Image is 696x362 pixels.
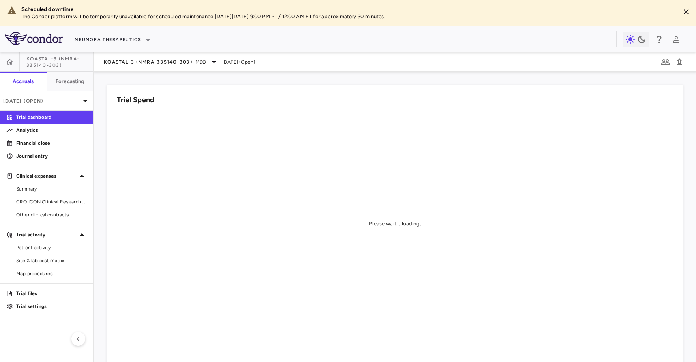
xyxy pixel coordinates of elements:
[16,290,87,297] p: Trial files
[16,303,87,310] p: Trial settings
[16,126,87,134] p: Analytics
[16,211,87,218] span: Other clinical contracts
[16,172,77,180] p: Clinical expenses
[56,78,85,85] h6: Forecasting
[16,114,87,121] p: Trial dashboard
[16,185,87,193] span: Summary
[16,244,87,251] span: Patient activity
[16,198,87,206] span: CRO ICON Clinical Research Limited
[3,97,80,105] p: [DATE] (Open)
[16,270,87,277] span: Map procedures
[16,139,87,147] p: Financial close
[680,6,692,18] button: Close
[75,33,151,46] button: Neumora Therapeutics
[21,6,674,13] div: Scheduled downtime
[16,257,87,264] span: Site & lab cost matrix
[13,78,34,85] h6: Accruals
[104,59,192,65] span: KOASTAL-3 (NMRA-335140-303)
[21,13,674,20] p: The Condor platform will be temporarily unavailable for scheduled maintenance [DATE][DATE] 9:00 P...
[5,32,63,45] img: logo-full-SnFGN8VE.png
[222,58,255,66] span: [DATE] (Open)
[26,56,93,69] span: KOASTAL-3 (NMRA-335140-303)
[369,220,421,227] div: Please wait... loading.
[16,152,87,160] p: Journal entry
[117,94,154,105] h6: Trial Spend
[16,231,77,238] p: Trial activity
[195,58,206,66] span: MDD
